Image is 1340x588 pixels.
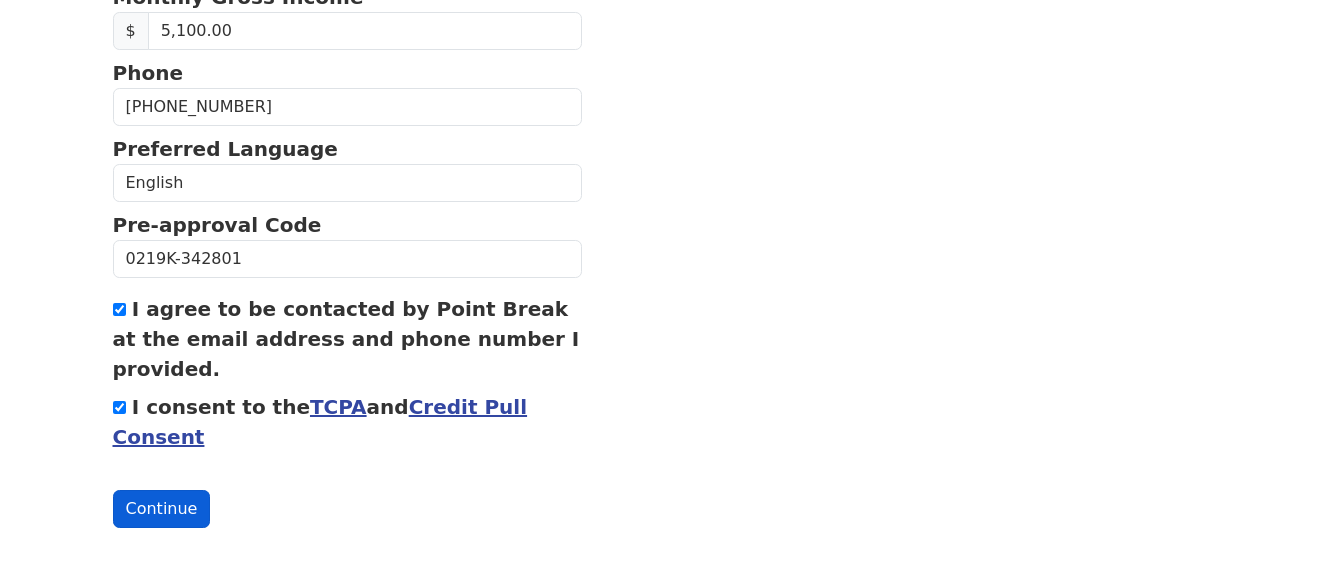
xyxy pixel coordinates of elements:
[113,12,149,50] span: $
[113,490,211,528] button: Continue
[113,297,580,381] label: I agree to be contacted by Point Break at the email address and phone number I provided.
[310,395,367,419] a: TCPA
[113,137,338,161] strong: Preferred Language
[148,12,583,50] input: Monthly Gross Income
[113,395,528,449] label: I consent to the and
[113,61,183,85] strong: Phone
[113,213,322,237] strong: Pre-approval Code
[113,240,583,278] input: Pre-approval Code
[113,88,583,126] input: Phone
